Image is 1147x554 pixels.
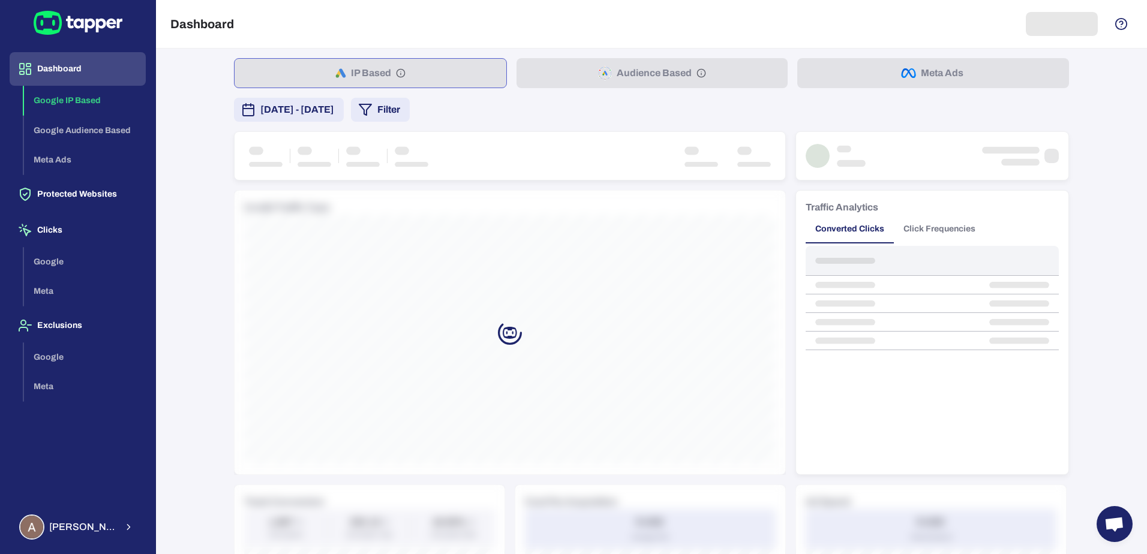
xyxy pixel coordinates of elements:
[234,98,344,122] button: [DATE] - [DATE]
[10,213,146,247] button: Clicks
[10,177,146,211] button: Protected Websites
[49,521,116,533] span: [PERSON_NAME] Sobih
[806,200,878,215] h6: Traffic Analytics
[10,320,146,330] a: Exclusions
[20,516,43,538] img: Ahmed Sobih
[10,309,146,342] button: Exclusions
[10,510,146,544] button: Ahmed Sobih[PERSON_NAME] Sobih
[10,63,146,73] a: Dashboard
[10,224,146,234] a: Clicks
[351,98,410,122] button: Filter
[260,103,334,117] span: [DATE] - [DATE]
[10,188,146,198] a: Protected Websites
[1097,506,1133,542] div: Open chat
[10,52,146,86] button: Dashboard
[894,215,985,243] button: Click Frequencies
[170,17,234,31] h5: Dashboard
[806,215,894,243] button: Converted Clicks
